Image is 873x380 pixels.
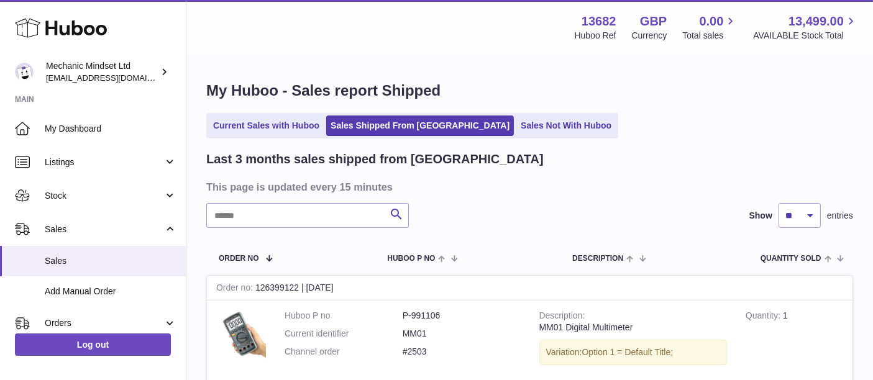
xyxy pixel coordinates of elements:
[640,13,667,30] strong: GBP
[46,60,158,84] div: Mechanic Mindset Ltd
[575,30,616,42] div: Huboo Ref
[539,340,727,365] div: Variation:
[326,115,514,136] a: Sales Shipped From [GEOGRAPHIC_DATA]
[582,347,674,357] span: Option 1 = Default Title;
[206,151,544,168] h2: Last 3 months sales shipped from [GEOGRAPHIC_DATA]
[753,30,858,42] span: AVAILABLE Stock Total
[285,346,403,358] dt: Channel order
[753,13,858,42] a: 13,499.00 AVAILABLE Stock Total
[216,283,255,296] strong: Order no
[387,255,435,263] span: Huboo P no
[15,333,171,356] a: Log out
[682,30,738,42] span: Total sales
[46,73,183,83] span: [EMAIL_ADDRESS][DOMAIN_NAME]
[207,276,852,301] div: 126399122 | [DATE]
[45,255,176,267] span: Sales
[45,317,163,329] span: Orders
[285,310,403,322] dt: Huboo P no
[216,310,266,360] img: 2bf8d3b526ee97a4a226be29e1bef8e4.jpg
[403,328,521,340] dd: MM01
[403,346,521,358] dd: #2503
[761,255,821,263] span: Quantity Sold
[788,13,844,30] span: 13,499.00
[632,30,667,42] div: Currency
[572,255,623,263] span: Description
[45,286,176,297] span: Add Manual Order
[700,13,724,30] span: 0.00
[827,210,853,222] span: entries
[682,13,738,42] a: 0.00 Total sales
[209,115,324,136] a: Current Sales with Huboo
[45,123,176,135] span: My Dashboard
[403,310,521,322] dd: P-991106
[516,115,616,136] a: Sales Not With Huboo
[749,210,772,222] label: Show
[285,328,403,340] dt: Current identifier
[582,13,616,30] strong: 13682
[539,310,585,323] strong: Description
[206,81,853,101] h1: My Huboo - Sales report Shipped
[15,63,34,81] img: internalAdmin-13682@internal.huboo.com
[45,156,163,168] span: Listings
[45,190,163,202] span: Stock
[539,322,727,333] div: MM01 Digital Multimeter
[45,224,163,235] span: Sales
[219,255,259,263] span: Order No
[746,310,783,323] strong: Quantity
[206,180,850,194] h3: This page is updated every 15 minutes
